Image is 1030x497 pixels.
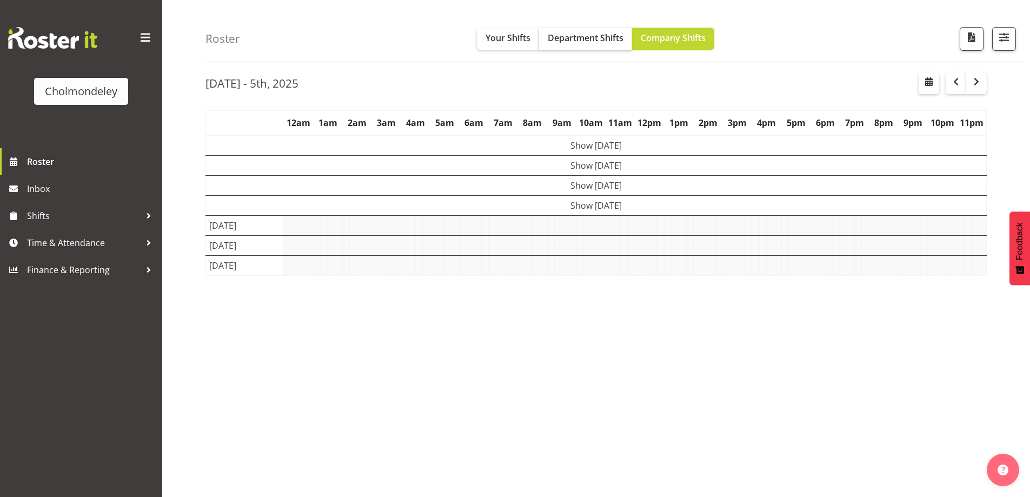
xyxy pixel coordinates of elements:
[539,28,632,50] button: Department Shifts
[205,32,240,45] h4: Roster
[206,155,987,175] td: Show [DATE]
[641,32,706,44] span: Company Shifts
[1009,211,1030,285] button: Feedback - Show survey
[27,208,141,224] span: Shifts
[992,27,1016,51] button: Filter Shifts
[27,235,141,251] span: Time & Attendance
[723,110,752,135] th: 3pm
[694,110,723,135] th: 2pm
[27,262,141,278] span: Finance & Reporting
[998,465,1008,475] img: help-xxl-2.png
[518,110,547,135] th: 8am
[869,110,898,135] th: 8pm
[342,110,371,135] th: 2am
[27,181,157,197] span: Inbox
[8,27,97,49] img: Rosterit website logo
[206,195,987,215] td: Show [DATE]
[547,110,576,135] th: 9am
[664,110,694,135] th: 1pm
[430,110,460,135] th: 5am
[606,110,635,135] th: 11am
[206,135,987,156] td: Show [DATE]
[206,215,284,235] td: [DATE]
[576,110,606,135] th: 10am
[45,83,117,100] div: Cholmondeley
[205,76,298,90] h2: [DATE] - 5th, 2025
[957,110,987,135] th: 11pm
[752,110,781,135] th: 4pm
[284,110,313,135] th: 12am
[810,110,840,135] th: 6pm
[486,32,530,44] span: Your Shifts
[489,110,518,135] th: 7am
[313,110,342,135] th: 1am
[548,32,623,44] span: Department Shifts
[206,255,284,275] td: [DATE]
[635,110,664,135] th: 12pm
[632,28,714,50] button: Company Shifts
[206,175,987,195] td: Show [DATE]
[928,110,957,135] th: 10pm
[960,27,984,51] button: Download a PDF of the roster according to the set date range.
[371,110,401,135] th: 3am
[401,110,430,135] th: 4am
[919,72,939,94] button: Select a specific date within the roster.
[1015,222,1025,260] span: Feedback
[899,110,928,135] th: 9pm
[206,235,284,255] td: [DATE]
[840,110,869,135] th: 7pm
[781,110,810,135] th: 5pm
[27,154,157,170] span: Roster
[477,28,539,50] button: Your Shifts
[460,110,489,135] th: 6am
